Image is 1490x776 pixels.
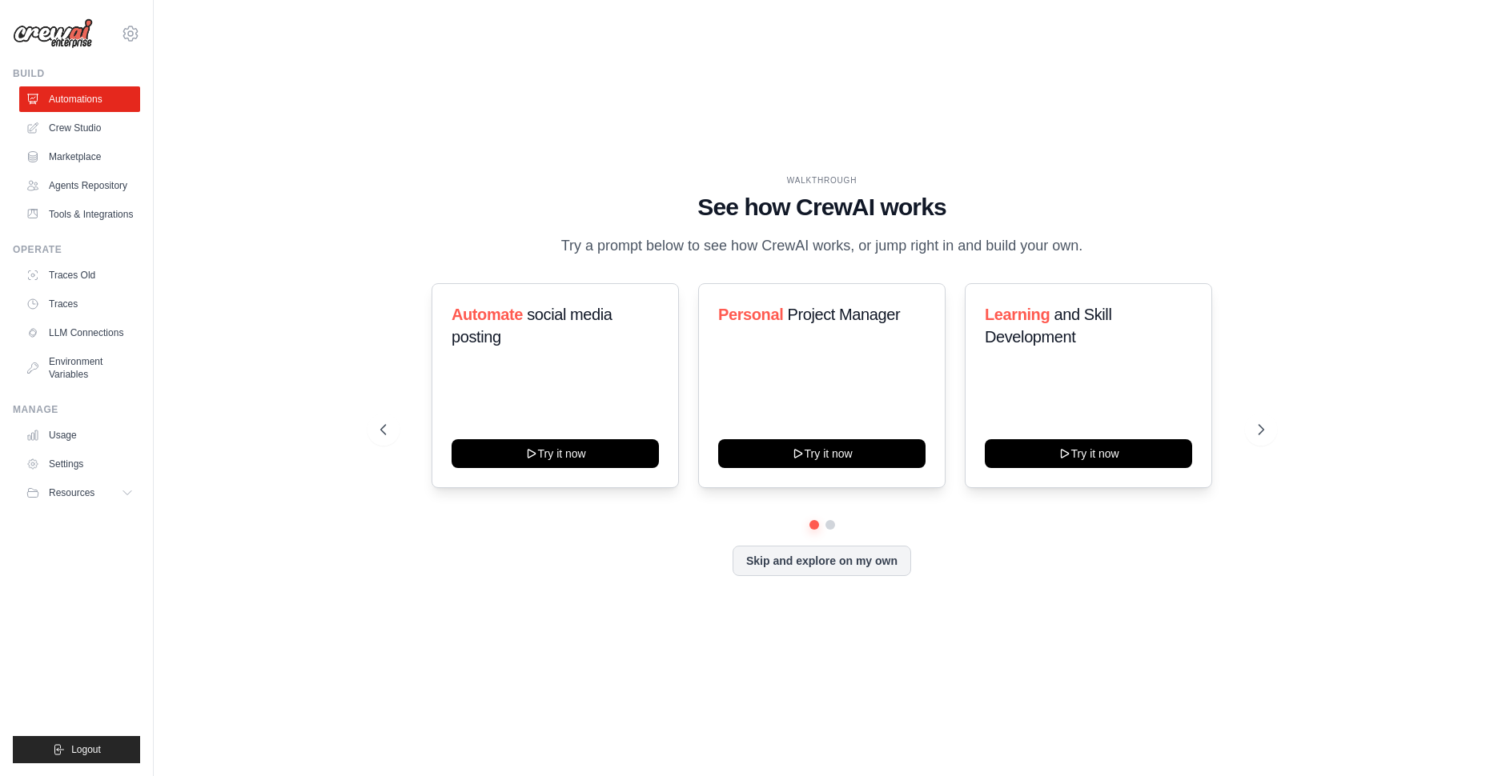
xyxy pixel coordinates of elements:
button: Try it now [718,439,926,468]
span: Resources [49,486,94,499]
span: social media posting [452,306,612,346]
a: Agents Repository [19,173,140,198]
button: Try it now [985,439,1192,468]
a: Marketplace [19,144,140,170]
span: Project Manager [787,306,900,323]
a: Traces Old [19,262,140,288]
div: WALKTHROUGH [380,174,1264,186]
a: Crew Studio [19,115,140,141]
div: Operate [13,243,140,256]
a: Automations [19,86,140,112]
h1: See how CrewAI works [380,193,1264,222]
img: Logo [13,18,93,49]
span: Automate [452,306,523,323]
button: Resources [19,480,140,506]
div: Build [13,67,140,80]
div: Widget de chat [1410,699,1490,776]
span: Personal [718,306,783,323]
button: Try it now [452,439,659,468]
span: Learning [985,306,1050,323]
a: LLM Connections [19,320,140,346]
button: Skip and explore on my own [733,546,911,576]
a: Environment Variables [19,349,140,387]
a: Tools & Integrations [19,202,140,227]
a: Traces [19,291,140,317]
span: Logout [71,743,101,756]
a: Settings [19,451,140,477]
iframe: Chat Widget [1410,699,1490,776]
a: Usage [19,422,140,448]
div: Manage [13,403,140,416]
button: Logout [13,736,140,763]
p: Try a prompt below to see how CrewAI works, or jump right in and build your own. [553,234,1091,258]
